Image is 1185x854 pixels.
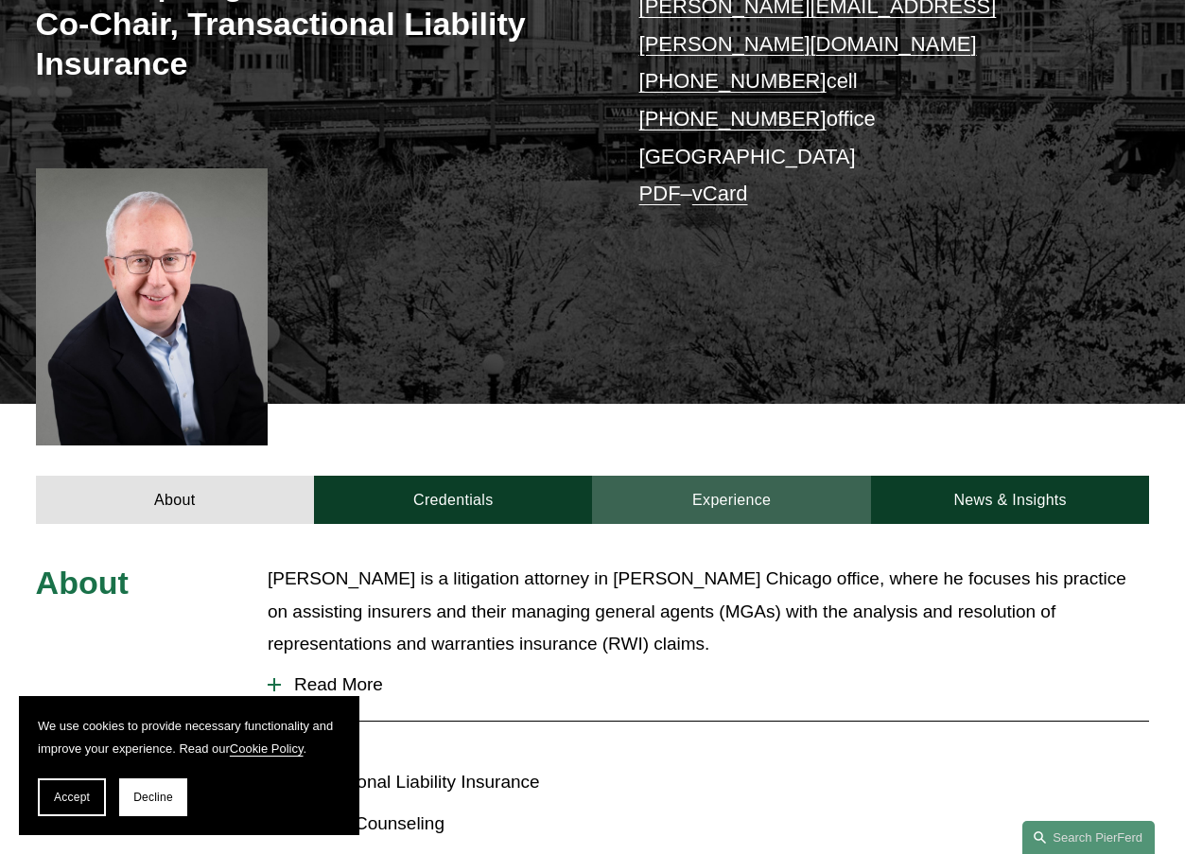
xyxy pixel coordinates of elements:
[268,563,1149,660] p: [PERSON_NAME] is a litigation attorney in [PERSON_NAME] Chicago office, where he focuses his prac...
[38,715,340,759] p: We use cookies to provide necessary functionality and improve your experience. Read our .
[1022,821,1155,854] a: Search this site
[284,808,593,840] p: Antitrust Counseling
[19,696,359,835] section: Cookie banner
[284,766,593,798] p: Transactional Liability Insurance
[133,791,173,804] span: Decline
[230,741,304,756] a: Cookie Policy
[639,107,827,131] a: [PHONE_NUMBER]
[314,476,592,524] a: Credentials
[871,476,1149,524] a: News & Insights
[639,182,681,205] a: PDF
[36,476,314,524] a: About
[692,182,748,205] a: vCard
[119,778,187,816] button: Decline
[54,791,90,804] span: Accept
[281,674,1149,695] span: Read More
[36,565,129,601] span: About
[268,660,1149,709] button: Read More
[592,476,870,524] a: Experience
[639,69,827,93] a: [PHONE_NUMBER]
[38,778,106,816] button: Accept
